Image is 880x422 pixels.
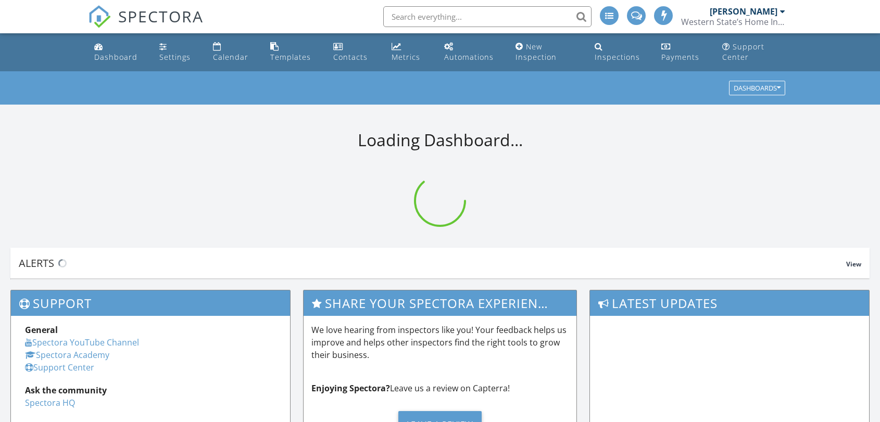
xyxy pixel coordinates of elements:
[159,52,191,62] div: Settings
[329,37,379,67] a: Contacts
[213,52,248,62] div: Calendar
[11,290,290,316] h3: Support
[590,290,869,316] h3: Latest Updates
[657,37,710,67] a: Payments
[511,37,582,67] a: New Inspection
[311,382,390,394] strong: Enjoying Spectora?
[25,384,276,397] div: Ask the community
[734,85,781,92] div: Dashboards
[266,37,321,67] a: Templates
[387,37,432,67] a: Metrics
[333,52,368,62] div: Contacts
[88,5,111,28] img: The Best Home Inspection Software - Spectora
[516,42,557,62] div: New Inspection
[846,260,861,268] span: View
[25,349,109,361] a: Spectora Academy
[661,52,699,62] div: Payments
[718,37,790,67] a: Support Center
[90,37,147,67] a: Dashboard
[25,337,139,348] a: Spectora YouTube Channel
[595,52,640,62] div: Inspections
[25,397,75,408] a: Spectora HQ
[304,290,576,316] h3: Share Your Spectora Experience
[440,37,503,67] a: Automations (Advanced)
[729,81,785,96] button: Dashboards
[383,6,592,27] input: Search everything...
[118,5,204,27] span: SPECTORA
[155,37,200,67] a: Settings
[209,37,258,67] a: Calendar
[19,256,846,270] div: Alerts
[710,6,777,17] div: [PERSON_NAME]
[25,362,94,373] a: Support Center
[311,324,569,361] p: We love hearing from inspectors like you! Your feedback helps us improve and helps other inspecto...
[392,52,420,62] div: Metrics
[94,52,137,62] div: Dashboard
[681,17,785,27] div: Western State’s Home Inspections LLC
[722,42,764,62] div: Support Center
[444,52,494,62] div: Automations
[25,324,58,336] strong: General
[270,52,311,62] div: Templates
[590,37,649,67] a: Inspections
[88,14,204,36] a: SPECTORA
[311,382,569,394] p: Leave us a review on Capterra!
